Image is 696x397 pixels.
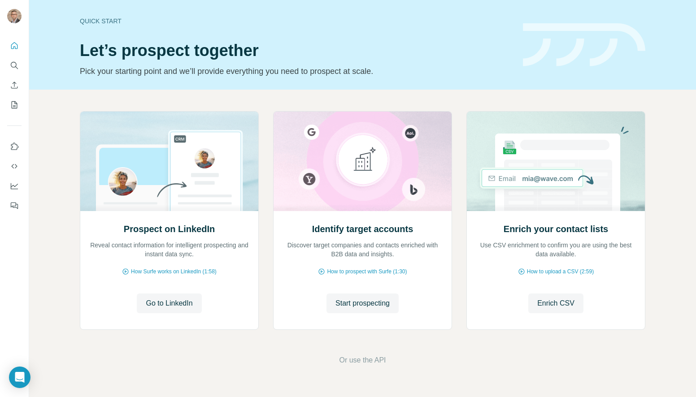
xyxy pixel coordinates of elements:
[7,138,22,155] button: Use Surfe on LinkedIn
[131,268,217,276] span: How Surfe works on LinkedIn (1:58)
[339,355,386,366] button: Or use the API
[335,298,390,309] span: Start prospecting
[283,241,443,259] p: Discover target companies and contacts enriched with B2B data and insights.
[7,57,22,73] button: Search
[528,293,583,313] button: Enrich CSV
[327,268,407,276] span: How to prospect with Surfe (1:30)
[527,268,594,276] span: How to upload a CSV (2:59)
[80,112,259,211] img: Prospect on LinkedIn
[7,9,22,23] img: Avatar
[89,241,249,259] p: Reveal contact information for intelligent prospecting and instant data sync.
[124,223,215,235] h2: Prospect on LinkedIn
[476,241,636,259] p: Use CSV enrichment to confirm you are using the best data available.
[7,158,22,174] button: Use Surfe API
[312,223,413,235] h2: Identify target accounts
[7,38,22,54] button: Quick start
[523,23,645,67] img: banner
[7,178,22,194] button: Dashboard
[80,17,512,26] div: Quick start
[7,77,22,93] button: Enrich CSV
[273,112,452,211] img: Identify target accounts
[466,112,645,211] img: Enrich your contact lists
[7,97,22,113] button: My lists
[80,42,512,60] h1: Let’s prospect together
[7,198,22,214] button: Feedback
[146,298,192,309] span: Go to LinkedIn
[537,298,574,309] span: Enrich CSV
[504,223,608,235] h2: Enrich your contact lists
[9,367,30,388] div: Open Intercom Messenger
[137,293,201,313] button: Go to LinkedIn
[80,65,512,78] p: Pick your starting point and we’ll provide everything you need to prospect at scale.
[326,293,399,313] button: Start prospecting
